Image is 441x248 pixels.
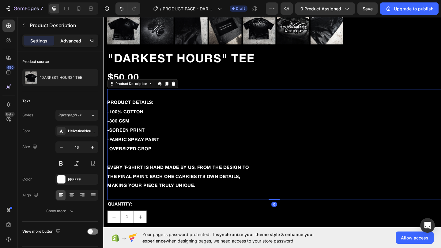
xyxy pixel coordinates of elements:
[4,182,100,187] span: MAKING YOUR PIECE TRULY UNIQUE.
[2,2,46,15] button: 7
[22,143,39,151] div: Size
[295,2,355,15] button: 0 product assigned
[25,71,37,84] img: product feature img
[22,177,32,182] div: Color
[4,92,54,96] span: PRODUCT DETAILS:
[22,206,98,217] button: Show more
[46,208,75,214] div: Show more
[4,38,367,56] h1: "DARKEST HOURS" TEE
[5,112,15,117] div: Beta
[401,235,428,241] span: Allow access
[12,71,49,76] div: Product Description
[163,5,215,12] span: PRODUCT PAGE - DARKEST HOURS TEE
[22,228,62,236] div: View more button
[4,60,363,75] div: $50.00
[142,231,338,244] span: Your page is password protected. To when designing pages, we need access to your store password.
[33,212,47,225] button: increment
[5,212,18,225] button: decrement
[40,5,43,12] p: 7
[103,16,441,228] iframe: Design area
[5,200,367,209] p: QUANTITY:
[4,173,149,177] span: THE FINAL PRINT. EACH ONE CARRIES ITS OWN DETAILS,
[4,162,158,167] span: EVERY T-SHIRT IS HAND MADE BY US, FROM THE DESIGN TO
[142,232,314,243] span: synchronize your theme style & enhance your experience
[4,132,61,137] span: -FABRIC SPRAY PAINT
[60,38,81,44] p: Advanced
[30,22,96,29] p: Product Description
[22,98,30,104] div: Text
[4,142,52,147] span: -OVERSIZED CROP
[236,6,245,11] span: Draft
[30,38,47,44] p: Settings
[40,75,82,80] p: "DARKEST HOURS" TEE
[18,212,33,225] input: quantity
[160,5,161,12] span: /
[6,65,15,70] div: 450
[4,122,45,126] span: -SCREEN PRINT
[22,191,40,199] div: Align
[385,5,433,12] div: Upgrade to publish
[68,177,97,182] div: FFFFFF
[183,202,189,207] div: 0
[4,112,28,116] span: -300 GSM
[396,232,434,244] button: Allow access
[357,2,378,15] button: Save
[115,2,140,15] div: Undo/Redo
[58,112,81,118] span: Paragraph 1*
[4,230,17,240] legend: size
[300,5,341,12] span: 0 product assigned
[22,128,30,134] div: Font
[380,2,439,15] button: Upgrade to publish
[363,6,373,11] span: Save
[4,102,43,106] span: -100% COTTON
[22,112,33,118] div: Styles
[68,129,97,134] div: HelveticaNeueBold
[55,110,98,121] button: Paragraph 1*
[420,218,435,233] div: Open Intercom Messenger
[22,59,49,64] div: Product source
